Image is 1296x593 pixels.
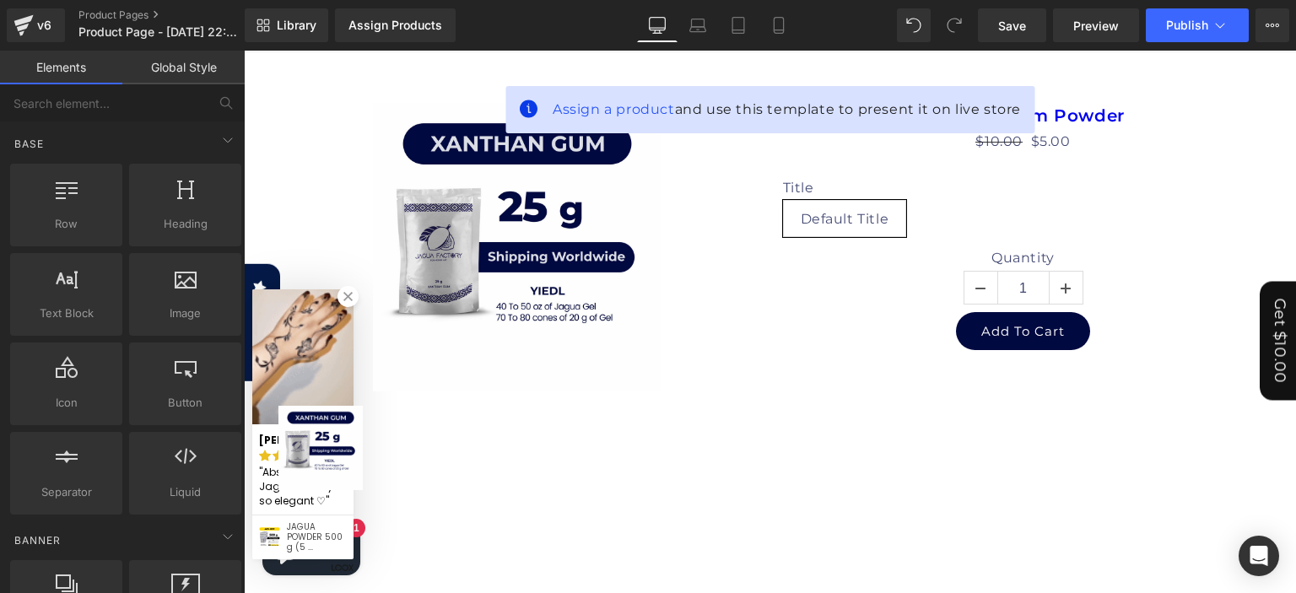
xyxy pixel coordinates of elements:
a: Mobile [759,8,799,42]
span: Separator [15,483,117,501]
a: Desktop [637,8,678,42]
a: Preview [1053,8,1139,42]
div: Assign Products [348,19,442,32]
span: Library [277,18,316,33]
span: Product Page - [DATE] 22:10:50 [78,25,240,39]
button: Publish [1146,8,1249,42]
span: Base [13,136,46,152]
span: Preview [1073,17,1119,35]
span: Text Block [15,305,117,322]
button: More [1255,8,1289,42]
span: $10.00 [732,83,779,99]
span: Row [15,215,117,233]
button: Undo [897,8,931,42]
span: Button [134,394,236,412]
span: Icon [15,394,117,412]
a: Tablet [718,8,759,42]
span: $5.00 [787,79,827,104]
button: Add To Cart [712,261,846,299]
a: New Library [245,8,328,42]
img: Xanthan Gum Powder [35,355,119,439]
span: Banner [13,532,62,548]
span: Publish [1166,19,1208,32]
span: Assign a product [309,51,431,67]
span: and use this template to present it on live store [309,49,777,69]
span: Image [134,305,236,322]
a: v6 [7,8,65,42]
span: Heading [134,215,236,233]
span: Liquid [134,483,236,501]
a: Laptop [678,8,718,42]
span: Save [998,17,1026,35]
a: Product Pages [78,8,273,22]
a: Global Style [122,51,245,84]
label: Quantity [539,199,1020,219]
img: Xanthan Gum Powder [129,52,418,341]
a: Xanthan Gum Powder [35,355,124,445]
div: Open Intercom Messenger [1239,536,1279,576]
label: Title [539,129,1020,149]
button: Redo [937,8,971,42]
span: Default Title [557,150,645,186]
div: v6 [34,14,55,36]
